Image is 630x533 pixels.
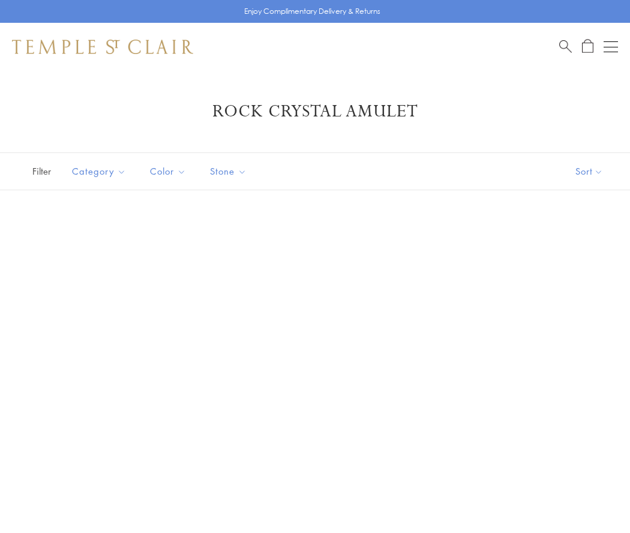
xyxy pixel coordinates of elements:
[141,158,195,185] button: Color
[66,164,135,179] span: Category
[582,39,593,54] a: Open Shopping Bag
[559,39,572,54] a: Search
[201,158,256,185] button: Stone
[30,101,600,122] h1: Rock Crystal Amulet
[63,158,135,185] button: Category
[12,40,193,54] img: Temple St. Clair
[244,5,380,17] p: Enjoy Complimentary Delivery & Returns
[548,153,630,190] button: Show sort by
[604,40,618,54] button: Open navigation
[144,164,195,179] span: Color
[204,164,256,179] span: Stone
